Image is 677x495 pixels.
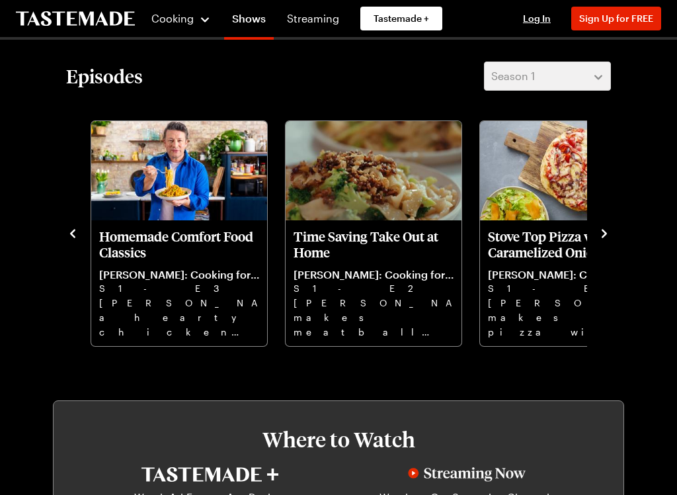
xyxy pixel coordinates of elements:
h2: Episodes [66,64,143,88]
p: [PERSON_NAME] makes a pizza with no oven and turns the humble pancake into an oozy showstopper. [488,296,648,338]
p: [PERSON_NAME]: Cooking for Less [488,268,648,281]
p: [PERSON_NAME] makes meatball kebabs, crispy pork noodles, and a humble [PERSON_NAME] crumble from... [294,296,454,338]
p: S1 - E1 [488,281,648,296]
span: Season 1 [491,68,535,84]
img: Homemade Comfort Food Classics [91,121,267,220]
button: navigate to previous item [66,224,79,240]
div: 5 / 7 [90,117,284,347]
p: S1 - E2 [294,281,454,296]
img: Time Saving Take Out at Home [286,121,461,220]
button: Season 1 [484,62,611,91]
p: [PERSON_NAME]: Cooking for Less [294,268,454,281]
span: Sign Up for FREE [579,13,653,24]
p: Homemade Comfort Food Classics [99,228,259,260]
p: [PERSON_NAME] a hearty chicken pie, super-satisfying mushroom risotto and a no-cook cake. [99,296,259,338]
div: 7 / 7 [479,117,673,347]
div: Stove Top Pizza with Caramelized Onions and Peppers [480,121,656,346]
a: To Tastemade Home Page [16,11,135,26]
p: [PERSON_NAME]: Cooking for Less [99,268,259,281]
span: Cooking [151,12,194,24]
span: Tastemade + [374,12,429,25]
p: S1 - E3 [99,281,259,296]
div: Homemade Comfort Food Classics [91,121,267,346]
button: navigate to next item [598,224,611,240]
a: Tastemade + [360,7,442,30]
p: Time Saving Take Out at Home [294,228,454,260]
img: Streaming [408,467,526,482]
img: Tastemade+ [141,467,278,482]
div: 6 / 7 [284,117,479,347]
h3: Where to Watch [93,427,584,451]
a: Homemade Comfort Food Classics [99,228,259,338]
img: Stove Top Pizza with Caramelized Onions and Peppers [480,121,656,220]
a: Stove Top Pizza with Caramelized Onions and Peppers [488,228,648,338]
button: Log In [510,12,563,25]
p: Stove Top Pizza with Caramelized Onions and Peppers [488,228,648,260]
span: Log In [523,13,551,24]
a: Shows [224,3,274,40]
div: Time Saving Take Out at Home [286,121,461,346]
a: Time Saving Take Out at Home [294,228,454,338]
button: Sign Up for FREE [571,7,661,30]
button: Cooking [151,3,211,34]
